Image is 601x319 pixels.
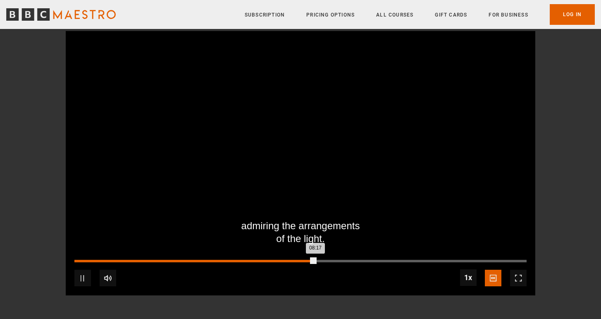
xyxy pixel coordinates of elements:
[376,11,413,19] a: All Courses
[74,270,91,286] button: Pause
[485,270,501,286] button: Captions
[66,31,535,295] video-js: Video Player
[74,260,527,262] div: Progress Bar
[510,270,527,286] button: Fullscreen
[550,4,595,25] a: Log In
[435,11,467,19] a: Gift Cards
[245,4,595,25] nav: Primary
[245,11,285,19] a: Subscription
[306,11,355,19] a: Pricing Options
[489,11,528,19] a: For business
[460,269,477,286] button: Playback Rate
[6,8,116,21] svg: BBC Maestro
[100,270,116,286] button: Mute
